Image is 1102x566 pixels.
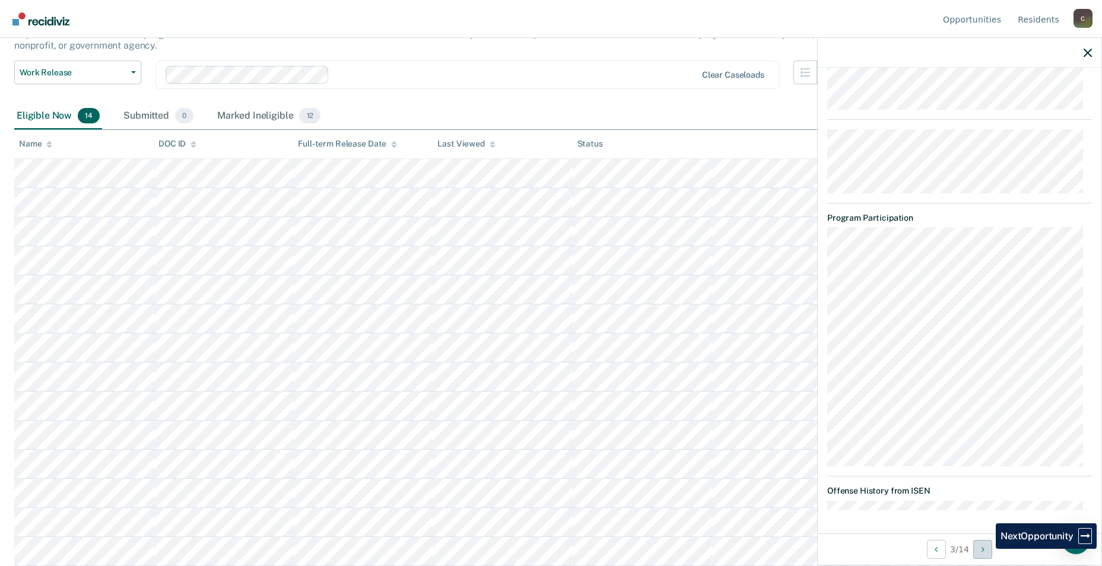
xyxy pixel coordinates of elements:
div: Eligible Now [14,103,102,129]
div: C [1074,9,1093,28]
button: Next Opportunity [973,540,992,559]
div: Open Intercom Messenger [1062,526,1090,554]
div: Status [577,139,603,149]
span: 14 [78,108,100,123]
button: Previous Opportunity [927,540,946,559]
div: Last Viewed [437,139,495,149]
div: Submitted [121,103,196,129]
div: Name [19,139,52,149]
dt: Offense History from ISEN [827,486,1092,496]
div: Marked Ineligible [215,103,323,129]
div: 3 / 14 [818,533,1101,565]
button: Profile dropdown button [1074,9,1093,28]
p: Supervised Work Release is a program that allows residents to work outside of the institution und... [14,28,815,51]
span: 0 [175,108,193,123]
span: Work Release [20,68,126,78]
div: Clear caseloads [702,70,764,80]
img: Recidiviz [12,12,69,26]
div: Full-term Release Date [298,139,397,149]
div: DOC ID [158,139,196,149]
dt: Program Participation [827,213,1092,223]
span: 12 [299,108,320,123]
